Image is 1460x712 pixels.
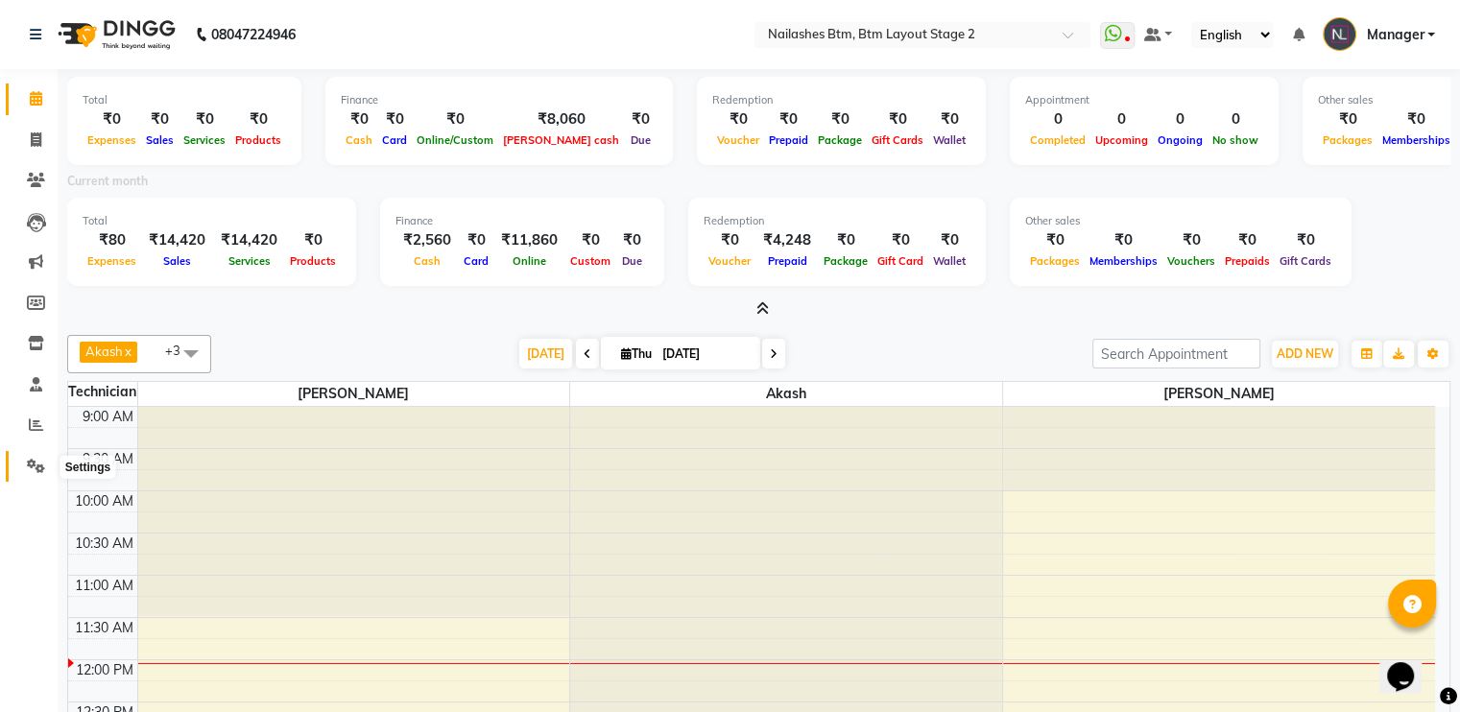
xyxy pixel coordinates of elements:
img: Manager [1323,17,1356,51]
span: Card [459,254,493,268]
div: Settings [60,456,115,479]
div: ₹2,560 [395,229,459,251]
div: Total [83,213,341,229]
span: Prepaids [1220,254,1275,268]
div: ₹0 [624,108,658,131]
span: [DATE] [519,339,572,368]
span: Thu [616,346,657,361]
div: ₹0 [285,229,341,251]
span: Ongoing [1153,133,1208,147]
div: Redemption [712,92,970,108]
div: 9:00 AM [79,407,137,427]
input: Search Appointment [1092,339,1260,368]
div: ₹0 [873,229,928,251]
div: ₹0 [377,108,412,131]
div: ₹0 [764,108,813,131]
span: Gift Card [873,254,928,268]
span: Memberships [1085,254,1162,268]
span: Vouchers [1162,254,1220,268]
div: Total [83,92,286,108]
span: [PERSON_NAME] [1003,382,1435,406]
span: Expenses [83,133,141,147]
span: Gift Cards [1275,254,1336,268]
span: Online/Custom [412,133,498,147]
div: ₹0 [712,108,764,131]
div: ₹0 [1025,229,1085,251]
span: Prepaid [764,133,813,147]
div: ₹0 [1275,229,1336,251]
span: ADD NEW [1277,346,1333,361]
div: Technician [68,382,137,402]
span: Expenses [83,254,141,268]
div: ₹0 [615,229,649,251]
div: ₹0 [1377,108,1455,131]
div: Appointment [1025,92,1263,108]
span: Due [626,133,656,147]
span: Card [377,133,412,147]
span: Voucher [704,254,755,268]
div: ₹0 [928,229,970,251]
span: Cash [341,133,377,147]
span: [PERSON_NAME] [138,382,570,406]
div: ₹11,860 [493,229,565,251]
div: ₹80 [83,229,141,251]
b: 08047224946 [211,8,296,61]
input: 2025-09-04 [657,340,753,368]
div: 10:30 AM [71,534,137,554]
span: Memberships [1377,133,1455,147]
span: Akash [85,344,123,359]
span: Custom [565,254,615,268]
span: Upcoming [1090,133,1153,147]
div: 11:00 AM [71,576,137,596]
div: ₹0 [819,229,873,251]
div: ₹0 [704,229,755,251]
span: Completed [1025,133,1090,147]
span: Wallet [928,133,970,147]
iframe: chat widget [1379,635,1441,693]
div: 11:30 AM [71,618,137,638]
div: ₹0 [179,108,230,131]
div: 9:30 AM [79,449,137,469]
span: Voucher [712,133,764,147]
div: Finance [341,92,658,108]
div: ₹14,420 [213,229,285,251]
span: Cash [409,254,445,268]
span: Services [179,133,230,147]
a: x [123,344,132,359]
div: ₹0 [459,229,493,251]
img: logo [49,8,180,61]
div: 0 [1153,108,1208,131]
span: Products [230,133,286,147]
div: ₹0 [230,108,286,131]
div: 0 [1090,108,1153,131]
div: 0 [1025,108,1090,131]
div: ₹0 [83,108,141,131]
span: Package [813,133,867,147]
div: ₹4,248 [755,229,819,251]
span: No show [1208,133,1263,147]
div: ₹0 [565,229,615,251]
span: Package [819,254,873,268]
span: Sales [158,254,196,268]
div: ₹0 [813,108,867,131]
div: Redemption [704,213,970,229]
span: Manager [1366,25,1424,45]
div: ₹0 [141,108,179,131]
span: Online [508,254,551,268]
button: ADD NEW [1272,341,1338,368]
div: ₹0 [928,108,970,131]
div: ₹0 [1318,108,1377,131]
div: 10:00 AM [71,491,137,511]
span: +3 [165,343,195,358]
span: Products [285,254,341,268]
div: 0 [1208,108,1263,131]
span: Wallet [928,254,970,268]
div: ₹0 [412,108,498,131]
label: Current month [67,173,148,190]
span: Packages [1318,133,1377,147]
div: ₹0 [341,108,377,131]
div: ₹14,420 [141,229,213,251]
div: ₹0 [1220,229,1275,251]
span: Packages [1025,254,1085,268]
span: [PERSON_NAME] cash [498,133,624,147]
